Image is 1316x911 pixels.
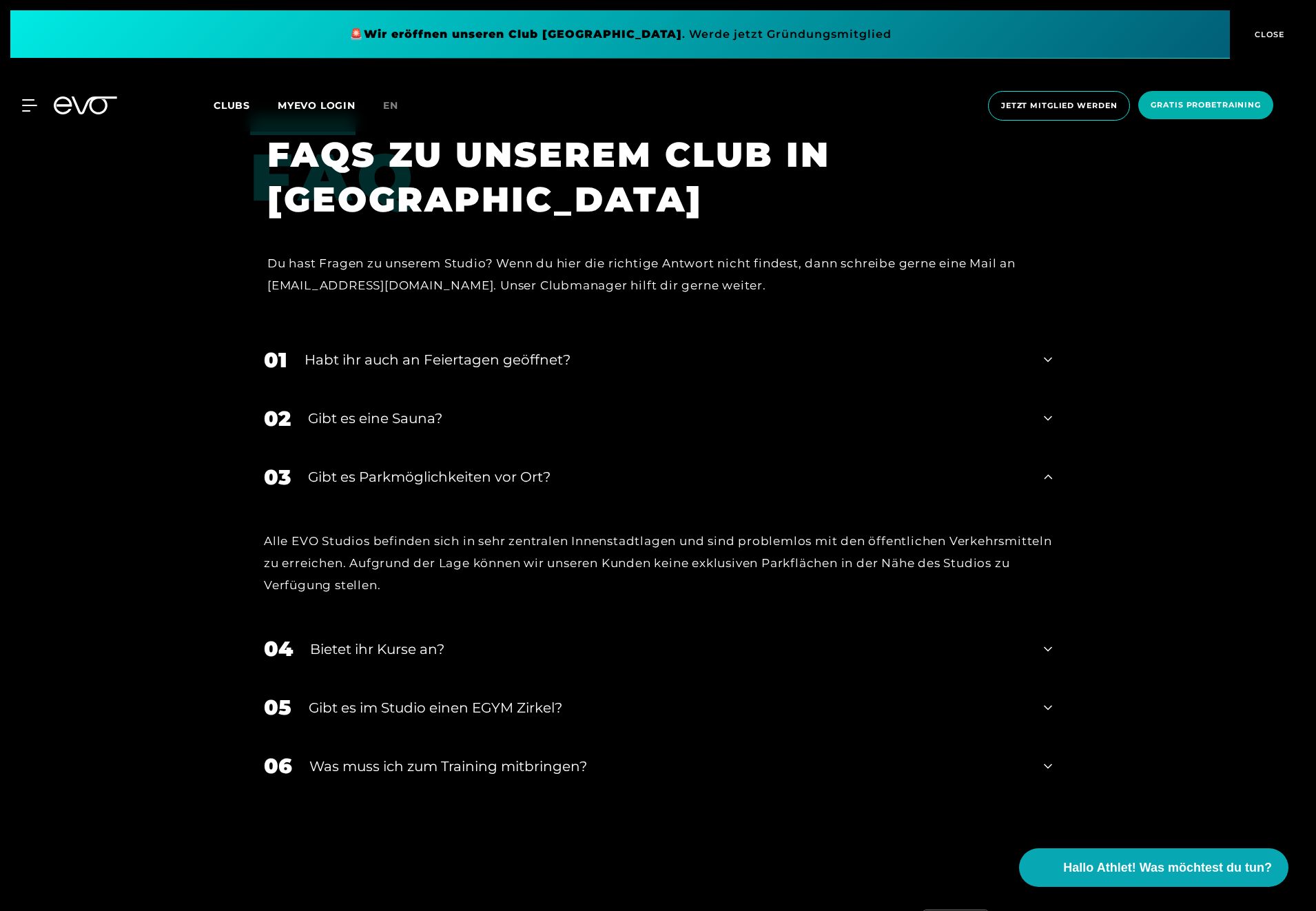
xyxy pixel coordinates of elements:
h1: FAQS ZU UNSEREM CLUB IN [GEOGRAPHIC_DATA] [267,132,1031,222]
span: en [383,99,398,112]
div: 05 [264,692,291,723]
div: Gibt es Parkmöglichkeiten vor Ort? [308,467,1027,487]
div: 01 [264,345,287,376]
div: Habt ihr auch an Feiertagen geöffnet? [305,349,1027,370]
div: Gibt es eine Sauna? [308,408,1027,429]
div: 06 [264,750,292,781]
div: Bietet ihr Kurse an? [310,639,1027,659]
a: Gratis Probetraining [1134,91,1277,121]
div: Was muss ich zum Training mitbringen? [309,756,1027,777]
button: Hallo Athlet! Was möchtest du tun? [1019,848,1288,887]
span: CLOSE [1251,28,1285,41]
a: en [383,98,415,114]
div: 04 [264,633,293,664]
span: Jetzt Mitglied werden [1001,100,1117,112]
div: Du hast Fragen zu unserem Studio? Wenn du hier die richtige Antwort nicht findest, dann schreibe ... [267,252,1031,297]
span: Clubs [214,99,250,112]
span: Hallo Athlet! Was möchtest du tun? [1063,859,1272,877]
div: Alle EVO Studios befinden sich in sehr zentralen Innenstadtlagen und sind problemlos mit den öffe... [264,530,1052,597]
div: 03 [264,462,291,493]
span: Gratis Probetraining [1151,99,1261,111]
button: CLOSE [1230,10,1306,59]
a: Jetzt Mitglied werden [984,91,1134,121]
div: 02 [264,403,291,434]
div: Gibt es im Studio einen EGYM Zirkel? [309,697,1027,718]
a: Clubs [214,99,278,112]
a: MYEVO LOGIN [278,99,356,112]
